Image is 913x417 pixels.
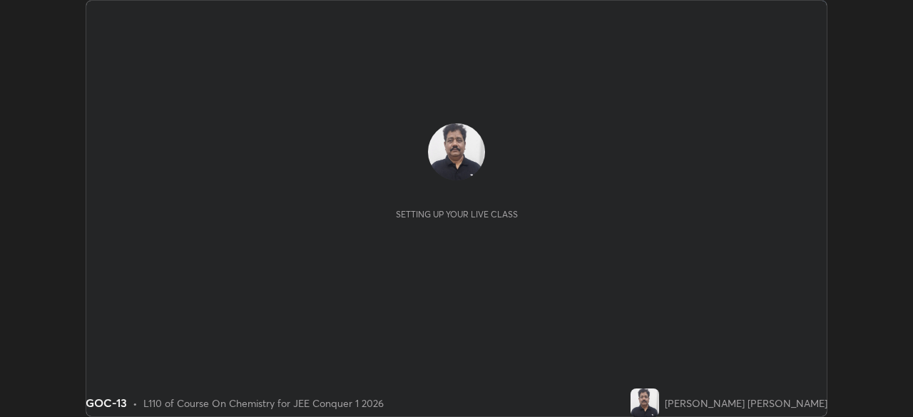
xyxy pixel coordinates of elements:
div: GOC-13 [86,394,127,411]
div: L110 of Course On Chemistry for JEE Conquer 1 2026 [143,396,384,411]
img: b65781c8e2534093a3cbb5d1d1b042d9.jpg [631,388,659,417]
div: Setting up your live class [396,209,518,220]
div: [PERSON_NAME] [PERSON_NAME] [665,396,827,411]
img: b65781c8e2534093a3cbb5d1d1b042d9.jpg [428,123,485,180]
div: • [133,396,138,411]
